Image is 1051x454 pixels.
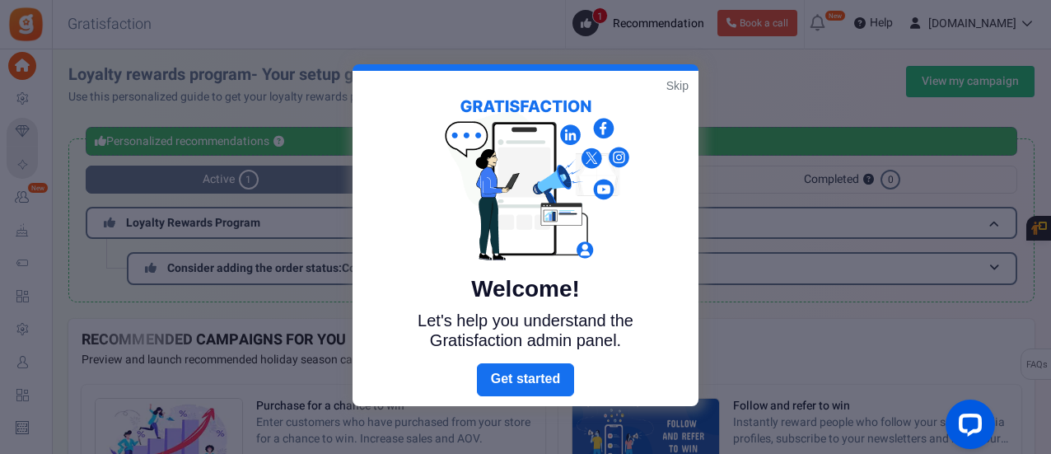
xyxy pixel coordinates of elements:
[390,311,661,350] p: Let's help you understand the Gratisfaction admin panel.
[477,363,574,396] a: Next
[666,77,689,94] a: Skip
[390,276,661,302] h5: Welcome!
